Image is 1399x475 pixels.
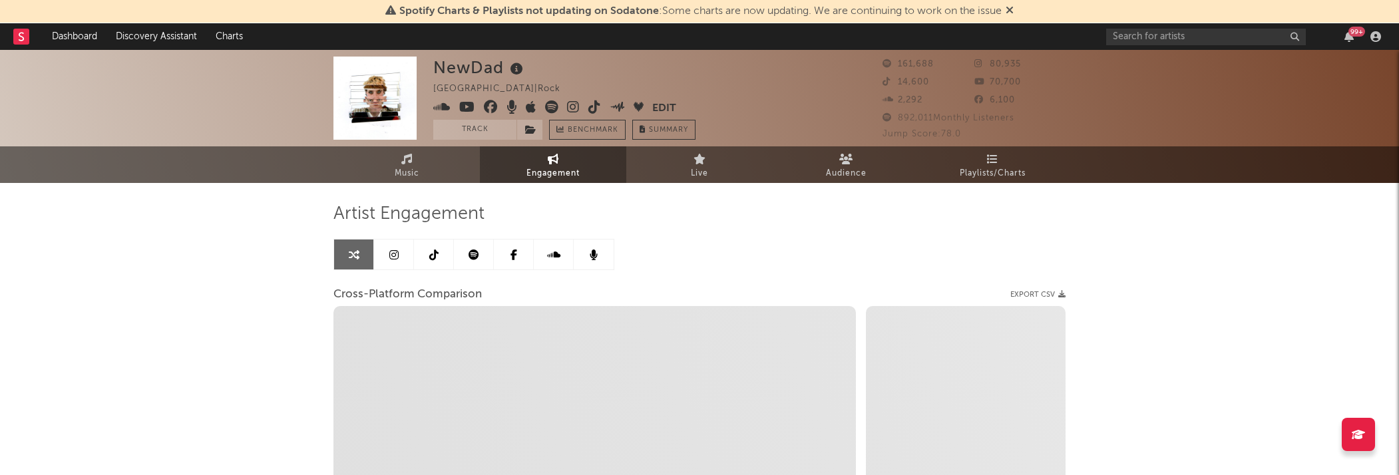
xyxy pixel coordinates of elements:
[826,166,867,182] span: Audience
[1006,6,1014,17] span: Dismiss
[395,166,419,182] span: Music
[43,23,106,50] a: Dashboard
[1344,31,1354,42] button: 99+
[883,78,929,86] span: 14,600
[333,287,482,303] span: Cross-Platform Comparison
[691,166,708,182] span: Live
[399,6,1002,17] span: : Some charts are now updating. We are continuing to work on the issue
[433,57,526,79] div: NewDad
[333,206,485,222] span: Artist Engagement
[632,120,696,140] button: Summary
[919,146,1066,183] a: Playlists/Charts
[526,166,580,182] span: Engagement
[883,96,922,104] span: 2,292
[333,146,480,183] a: Music
[480,146,626,183] a: Engagement
[1106,29,1306,45] input: Search for artists
[883,114,1014,122] span: 892,011 Monthly Listeners
[974,96,1015,104] span: 6,100
[106,23,206,50] a: Discovery Assistant
[960,166,1026,182] span: Playlists/Charts
[433,81,576,97] div: [GEOGRAPHIC_DATA] | Rock
[773,146,919,183] a: Audience
[1348,27,1365,37] div: 99 +
[626,146,773,183] a: Live
[883,130,961,138] span: Jump Score: 78.0
[568,122,618,138] span: Benchmark
[433,120,516,140] button: Track
[549,120,626,140] a: Benchmark
[1010,291,1066,299] button: Export CSV
[649,126,688,134] span: Summary
[883,60,934,69] span: 161,688
[974,60,1021,69] span: 80,935
[206,23,252,50] a: Charts
[652,100,676,117] button: Edit
[974,78,1021,86] span: 70,700
[399,6,659,17] span: Spotify Charts & Playlists not updating on Sodatone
